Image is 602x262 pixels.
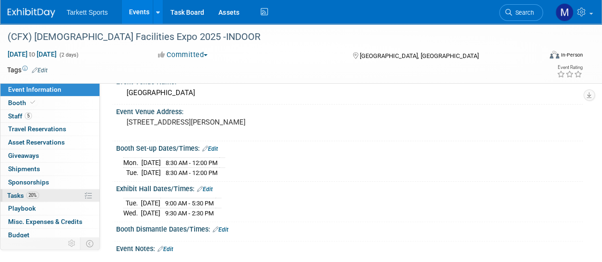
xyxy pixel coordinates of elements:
td: [DATE] [141,157,161,168]
span: [GEOGRAPHIC_DATA], [GEOGRAPHIC_DATA] [359,52,478,59]
span: Tasks [7,192,39,199]
span: Shipments [8,165,40,173]
a: Shipments [0,163,99,175]
td: Toggle Event Tabs [80,237,100,250]
a: Playbook [0,202,99,215]
span: Playbook [8,204,36,212]
span: 5 [25,112,32,119]
div: [GEOGRAPHIC_DATA] [123,86,576,100]
span: 20% [26,192,39,199]
span: Asset Reservations [8,138,65,146]
a: Edit [197,186,213,193]
i: Booth reservation complete [30,100,35,105]
span: Travel Reservations [8,125,66,133]
pre: [STREET_ADDRESS][PERSON_NAME] [127,118,300,126]
span: Search [512,9,534,16]
td: Tue. [123,198,141,208]
a: Tasks20% [0,189,99,202]
span: Misc. Expenses & Credits [8,218,82,225]
button: Committed [155,50,211,60]
a: Asset Reservations [0,136,99,149]
a: Misc. Expenses & Credits [0,215,99,228]
a: Staff5 [0,110,99,123]
span: Staff [8,112,32,120]
div: Event Format [499,49,583,64]
img: Format-Inperson.png [550,51,559,58]
td: [DATE] [141,198,160,208]
div: In-Person [561,51,583,58]
img: Mathieu Martel [555,3,573,21]
a: Search [499,4,543,21]
span: Tarkett Sports [67,9,108,16]
a: Travel Reservations [0,123,99,136]
span: [DATE] [DATE] [7,50,57,58]
a: Edit [32,67,48,74]
span: 8:30 AM - 12:00 PM [166,169,217,176]
span: Budget [8,231,30,239]
a: Edit [158,246,173,252]
span: Sponsorships [8,178,49,186]
a: Edit [202,146,218,152]
div: (CFX) [DEMOGRAPHIC_DATA] Facilities Expo 2025 -INDOOR [4,29,534,46]
div: Event Rating [557,65,582,70]
span: (2 days) [59,52,79,58]
div: Booth Dismantle Dates/Times: [116,222,583,234]
span: Booth [8,99,37,107]
td: Tags [7,65,48,75]
span: 9:00 AM - 5:30 PM [165,200,214,207]
td: Tue. [123,168,141,178]
div: Exhibit Hall Dates/Times: [116,182,583,194]
a: Booth [0,97,99,109]
td: Wed. [123,208,141,218]
td: Mon. [123,157,141,168]
span: Giveaways [8,152,39,159]
span: to [28,50,37,58]
img: ExhibitDay [8,8,55,18]
td: [DATE] [141,168,161,178]
a: Budget [0,229,99,242]
span: 9:30 AM - 2:30 PM [165,210,214,217]
div: Event Venue Address: [116,105,583,116]
a: Event Information [0,83,99,96]
a: Edit [213,226,228,233]
span: 8:30 AM - 12:00 PM [166,159,217,166]
td: Personalize Event Tab Strip [64,237,80,250]
a: Giveaways [0,149,99,162]
a: Sponsorships [0,176,99,189]
td: [DATE] [141,208,160,218]
div: Event Notes: [116,242,583,254]
span: Event Information [8,86,61,93]
div: Booth Set-up Dates/Times: [116,141,583,154]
